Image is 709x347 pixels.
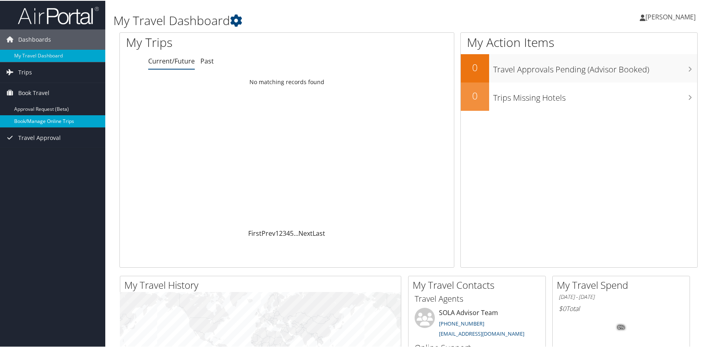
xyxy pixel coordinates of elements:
[313,228,325,237] a: Last
[200,56,214,65] a: Past
[113,11,507,28] h1: My Travel Dashboard
[645,12,696,21] span: [PERSON_NAME]
[439,319,484,326] a: [PHONE_NUMBER]
[640,4,704,28] a: [PERSON_NAME]
[283,228,286,237] a: 3
[618,324,624,329] tspan: 0%
[120,74,454,89] td: No matching records found
[18,82,49,102] span: Book Travel
[415,292,539,304] h3: Travel Agents
[557,277,690,291] h2: My Travel Spend
[294,228,298,237] span: …
[461,82,697,110] a: 0Trips Missing Hotels
[559,303,683,312] h6: Total
[18,29,51,49] span: Dashboards
[286,228,290,237] a: 4
[18,127,61,147] span: Travel Approval
[461,60,489,74] h2: 0
[413,277,545,291] h2: My Travel Contacts
[298,228,313,237] a: Next
[439,329,524,336] a: [EMAIL_ADDRESS][DOMAIN_NAME]
[461,88,489,102] h2: 0
[493,87,697,103] h3: Trips Missing Hotels
[124,277,401,291] h2: My Travel History
[493,59,697,74] h3: Travel Approvals Pending (Advisor Booked)
[262,228,275,237] a: Prev
[18,61,32,82] span: Trips
[279,228,283,237] a: 2
[248,228,262,237] a: First
[148,56,195,65] a: Current/Future
[559,292,683,300] h6: [DATE] - [DATE]
[290,228,294,237] a: 5
[559,303,566,312] span: $0
[411,307,543,340] li: SOLA Advisor Team
[275,228,279,237] a: 1
[126,33,309,50] h1: My Trips
[461,53,697,82] a: 0Travel Approvals Pending (Advisor Booked)
[461,33,697,50] h1: My Action Items
[18,5,99,24] img: airportal-logo.png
